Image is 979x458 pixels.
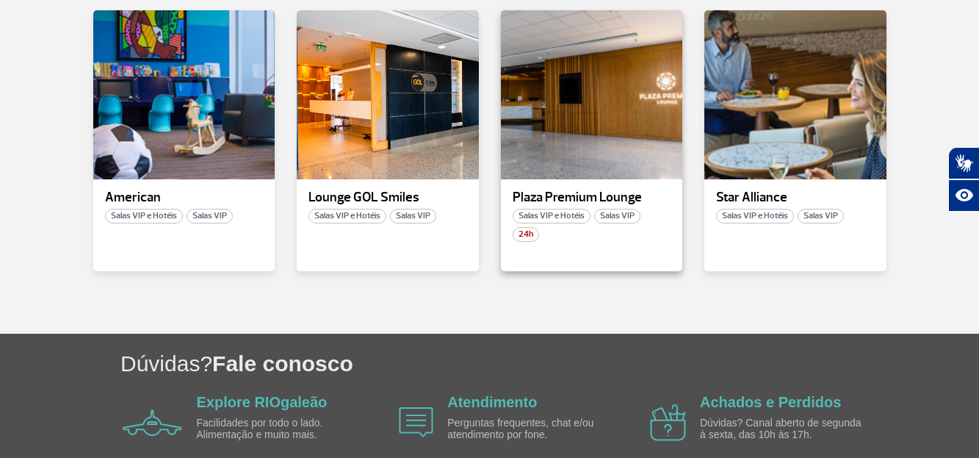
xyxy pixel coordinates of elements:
span: 24h [513,227,539,242]
button: Abrir tradutor de língua de sinais. [948,147,979,179]
p: Perguntas frequentes, chat e/ou atendimento por fone. [447,418,616,440]
img: airplane icon [123,409,182,436]
span: Fale conosco [212,351,353,376]
span: Salas VIP [798,209,844,223]
h1: Dúvidas? [120,348,979,379]
p: Lounge GOL Smiles [308,190,467,205]
span: Salas VIP e Hotéis [105,209,183,223]
p: Dúvidas? Canal aberto de segunda à sexta, das 10h às 17h. [700,418,869,440]
span: Salas VIP [594,209,640,223]
span: Salas VIP e Hotéis [513,209,590,223]
div: Plugin de acessibilidade da Hand Talk. [948,147,979,212]
p: Facilidades por todo o lado. Alimentação e muito mais. [197,418,366,440]
a: Atendimento [447,394,537,410]
span: Salas VIP e Hotéis [716,209,794,223]
p: Star Alliance [716,190,875,205]
span: Salas VIP [390,209,436,223]
p: American [105,190,264,205]
p: Plaza Premium Lounge [513,190,671,205]
button: Abrir recursos assistivos. [948,179,979,212]
span: Salas VIP e Hotéis [308,209,386,223]
img: airplane icon [650,404,686,441]
a: Achados e Perdidos [700,394,841,410]
img: airplane icon [399,407,433,437]
span: Salas VIP [187,209,233,223]
a: Explore RIOgaleão [197,394,328,410]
